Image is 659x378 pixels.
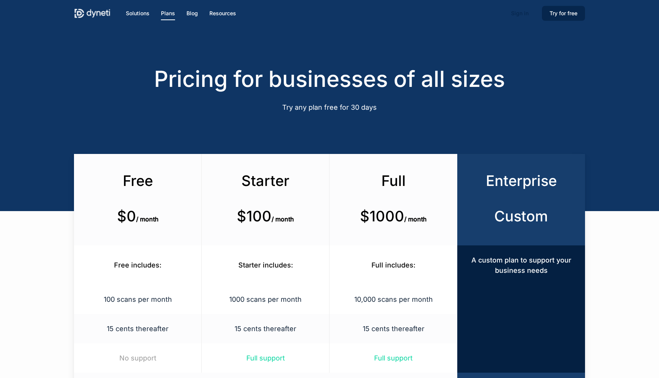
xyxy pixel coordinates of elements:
[186,10,198,16] span: Blog
[123,172,153,189] span: Free
[209,10,236,16] span: Resources
[114,261,161,269] span: Free includes:
[246,354,285,362] span: Full support
[238,261,293,269] span: Starter includes:
[272,215,294,223] span: / month
[542,9,585,18] a: Try for free
[471,256,571,274] span: A custom plan to support your business needs
[209,9,236,18] a: Resources
[186,9,198,18] a: Blog
[360,207,404,225] b: $1000
[503,7,536,19] a: Sign in
[74,66,585,92] h2: Pricing for businesses of all sizes
[550,10,577,16] span: Try for free
[161,9,175,18] a: Plans
[211,294,320,304] p: 1000 scans per month
[126,9,149,18] a: Solutions
[381,172,406,189] span: Full
[471,207,571,225] h3: Custom
[211,324,320,334] p: 15 cents thereafter
[136,215,159,223] span: / month
[126,10,149,16] span: Solutions
[84,324,192,334] p: 15 cents thereafter
[161,10,175,16] span: Plans
[237,207,272,225] b: $100
[404,215,427,223] span: / month
[84,294,192,304] p: 100 scans per month
[371,261,415,269] span: Full includes:
[339,324,448,334] p: 15 cents thereafter
[374,354,413,362] span: Full support
[511,10,529,16] span: Sign in
[282,103,377,111] span: Try any plan free for 30 days
[241,172,289,189] span: Starter
[471,172,571,189] h3: Enterprise
[339,294,448,304] p: 10,000 scans per month
[119,354,156,362] span: No support
[117,207,136,225] b: $0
